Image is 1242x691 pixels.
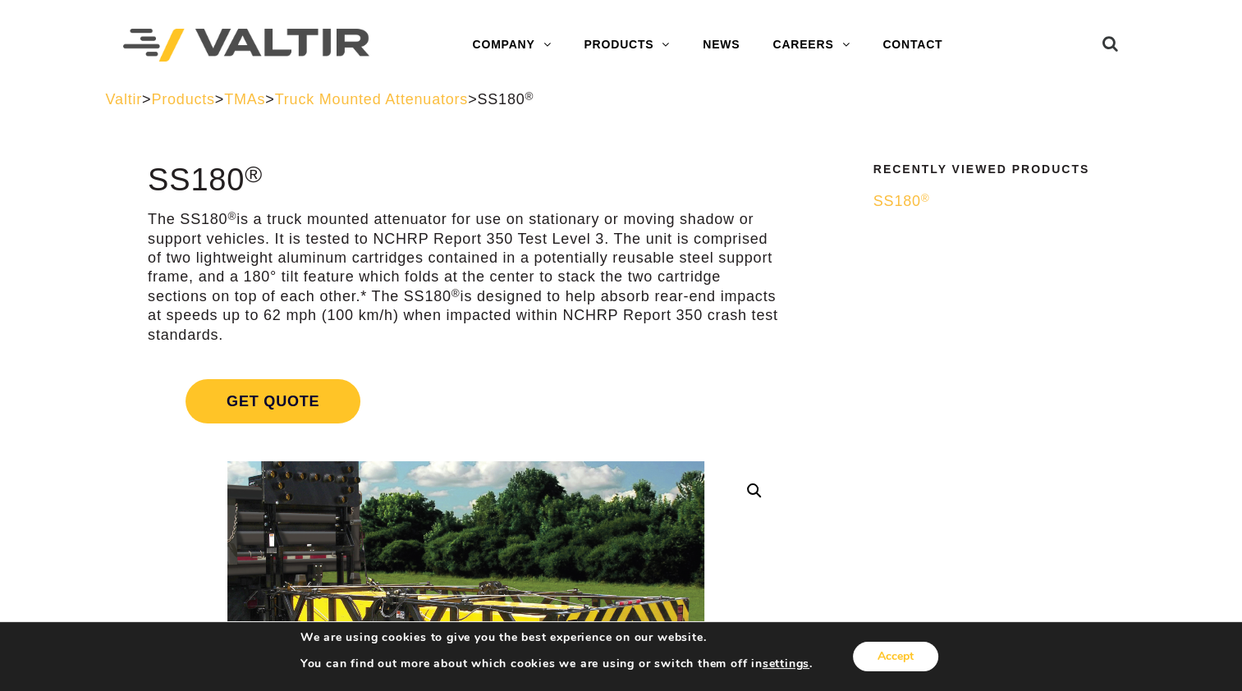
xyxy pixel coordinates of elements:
a: CONTACT [866,29,959,62]
a: Get Quote [148,359,784,443]
a: Truck Mounted Attenuators [275,91,468,108]
span: Get Quote [186,379,360,423]
div: > > > > [106,90,1137,109]
span: SS180 [873,193,930,209]
a: SS180® [873,192,1126,211]
a: Products [151,91,214,108]
sup: ® [227,210,236,222]
a: PRODUCTS [567,29,686,62]
button: Accept [853,642,938,671]
h1: SS180 [148,163,784,198]
a: NEWS [686,29,756,62]
h2: Recently Viewed Products [873,163,1126,176]
a: COMPANY [456,29,567,62]
span: SS180 [477,91,534,108]
sup: ® [245,161,263,187]
img: Valtir [123,29,369,62]
sup: ® [451,287,461,300]
a: Valtir [106,91,142,108]
sup: ® [525,90,534,103]
p: The SS180 is a truck mounted attenuator for use on stationary or moving shadow or support vehicle... [148,210,784,345]
a: TMAs [224,91,265,108]
sup: ® [921,192,930,204]
p: We are using cookies to give you the best experience on our website. [300,630,813,645]
p: You can find out more about which cookies we are using or switch them off in . [300,657,813,671]
button: settings [763,657,809,671]
a: CAREERS [756,29,866,62]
